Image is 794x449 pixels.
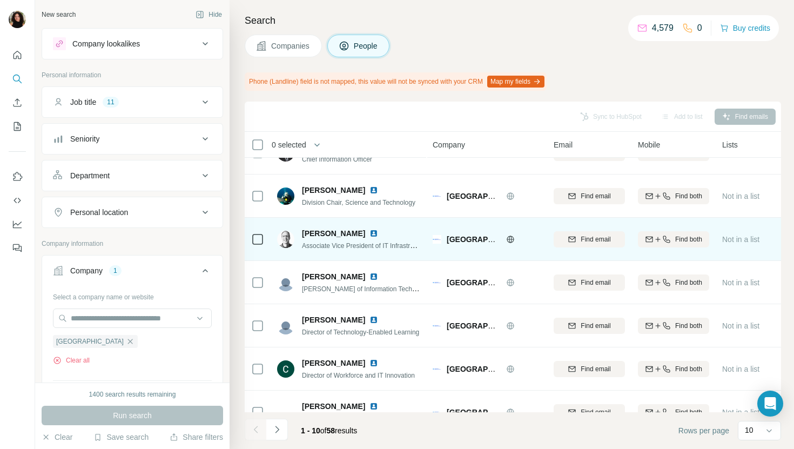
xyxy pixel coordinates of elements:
span: [PERSON_NAME] [302,271,365,282]
button: Save search [93,432,149,443]
button: Search [9,69,26,89]
span: Not in a list [722,278,759,287]
span: Find both [675,364,702,374]
button: Company1 [42,258,223,288]
button: Personal location [42,199,223,225]
span: Chief Information Officer [302,156,372,163]
button: Enrich CSV [9,93,26,112]
span: [GEOGRAPHIC_DATA] [447,192,528,200]
button: Map my fields [487,76,544,88]
p: 0 [697,22,702,35]
span: [PERSON_NAME] [302,401,365,412]
p: Company information [42,239,223,249]
img: LinkedIn logo [369,359,378,367]
span: Company [433,139,465,150]
span: Associate Vice President of IT Infrastructure and Support Services [302,241,492,250]
button: Seniority [42,126,223,152]
span: [GEOGRAPHIC_DATA] [447,321,528,330]
img: Logo of Metropolitan Community College [433,235,441,244]
span: Email [554,139,573,150]
button: Find both [638,361,709,377]
button: Navigate to next page [266,419,288,440]
span: Director of Workforce and IT Innovation [302,372,415,379]
span: Rows per page [678,425,729,436]
span: 1 - 10 [301,426,320,435]
img: Avatar [9,11,26,28]
img: Avatar [277,404,294,421]
span: Director of Technology-Enabled Learning [302,329,419,336]
button: Feedback [9,238,26,258]
button: Find email [554,188,625,204]
span: [GEOGRAPHIC_DATA] [447,235,528,244]
img: LinkedIn logo [369,229,378,238]
div: 11 [103,97,118,107]
button: Buy credits [720,21,770,36]
span: Find email [581,234,610,244]
button: Company lookalikes [42,31,223,57]
div: Personal location [70,207,128,218]
button: Find both [638,318,709,334]
span: Not in a list [722,365,759,373]
div: Department [70,170,110,181]
div: 1400 search results remaining [89,390,176,399]
button: Find email [554,404,625,420]
img: LinkedIn logo [369,272,378,281]
button: Dashboard [9,215,26,234]
p: Personal information [42,70,223,80]
span: 58 [327,426,335,435]
button: Quick start [9,45,26,65]
img: Logo of Metropolitan Community College [433,192,441,200]
span: Not in a list [722,192,759,200]
span: [GEOGRAPHIC_DATA] [447,408,528,417]
span: Division Chair, Science and Technology [302,199,415,206]
button: Find email [554,361,625,377]
button: Job title11 [42,89,223,115]
span: [GEOGRAPHIC_DATA] [447,365,528,373]
div: Company [70,265,103,276]
div: Job title [70,97,96,108]
span: [PERSON_NAME] [302,358,365,368]
span: [PERSON_NAME] [302,314,365,325]
img: Avatar [277,231,294,248]
div: Seniority [70,133,99,144]
h4: Search [245,13,781,28]
div: New search [42,10,76,19]
p: 4,579 [652,22,674,35]
span: Find both [675,407,702,417]
span: Mobile [638,139,660,150]
img: LinkedIn logo [369,316,378,324]
span: Find email [581,364,610,374]
span: Find both [675,321,702,331]
img: Logo of Metropolitan Community College [433,278,441,287]
div: Phone (Landline) field is not mapped, this value will not be synced with your CRM [245,72,547,91]
img: Avatar [277,317,294,334]
button: Department [42,163,223,189]
p: 10 [745,425,753,435]
span: Find email [581,278,610,287]
span: Not in a list [722,235,759,244]
span: [GEOGRAPHIC_DATA] [56,337,124,346]
span: Find email [581,191,610,201]
div: Company lookalikes [72,38,140,49]
span: results [301,426,357,435]
span: Find both [675,278,702,287]
img: Avatar [277,274,294,291]
img: Logo of Metropolitan Community College [433,408,441,417]
button: Find both [638,188,709,204]
img: LinkedIn logo [369,402,378,411]
button: Clear all [53,356,90,365]
span: 0 selected [272,139,306,150]
button: Share filters [170,432,223,443]
img: LinkedIn logo [369,186,378,195]
button: Find email [554,318,625,334]
img: Avatar [277,187,294,205]
button: Find email [554,274,625,291]
img: Logo of Metropolitan Community College [433,321,441,330]
button: Find both [638,231,709,247]
span: Find both [675,234,702,244]
span: of [320,426,327,435]
span: Find email [581,321,610,331]
span: Find both [675,191,702,201]
span: People [354,41,379,51]
div: 1 [109,266,122,276]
